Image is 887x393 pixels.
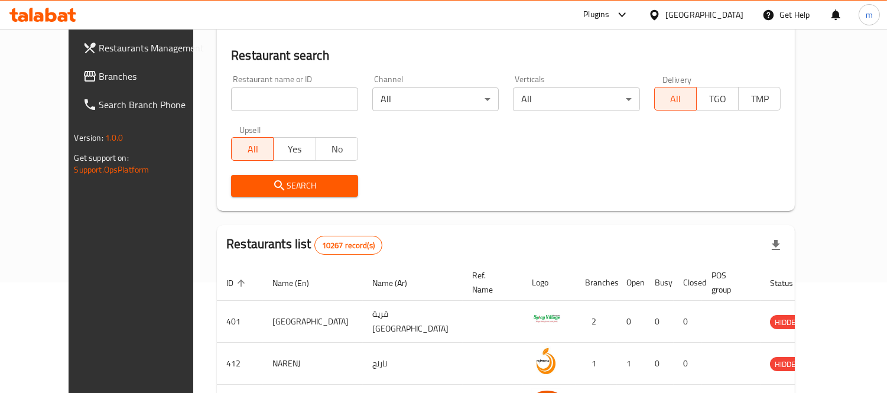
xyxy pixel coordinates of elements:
td: [GEOGRAPHIC_DATA] [263,301,363,343]
label: Upsell [239,125,261,134]
td: 1 [617,343,645,385]
div: Export file [762,231,790,259]
button: Search [231,175,358,197]
th: Open [617,265,645,301]
button: All [654,87,697,111]
th: Branches [576,265,617,301]
span: All [236,141,269,158]
td: 0 [674,343,702,385]
td: 401 [217,301,263,343]
span: POS group [711,268,746,297]
span: Branches [99,69,207,83]
span: ID [226,276,249,290]
span: No [321,141,353,158]
span: HIDDEN [770,316,805,329]
a: Branches [73,62,217,90]
td: 0 [645,343,674,385]
button: TMP [738,87,781,111]
span: Search [241,178,349,193]
span: Version: [74,130,103,145]
h2: Restaurant search [231,47,781,64]
div: Total records count [314,236,382,255]
td: NARENJ [263,343,363,385]
span: Get support on: [74,150,129,165]
td: 412 [217,343,263,385]
th: Logo [522,265,576,301]
td: قرية [GEOGRAPHIC_DATA] [363,301,463,343]
button: No [316,137,358,161]
span: HIDDEN [770,358,805,371]
td: نارنج [363,343,463,385]
th: Busy [645,265,674,301]
a: Support.OpsPlatform [74,162,150,177]
span: TGO [701,90,734,108]
span: All [659,90,692,108]
th: Closed [674,265,702,301]
span: 10267 record(s) [315,240,382,251]
span: Restaurants Management [99,41,207,55]
img: NARENJ [532,346,561,376]
span: TMP [743,90,776,108]
span: Search Branch Phone [99,98,207,112]
h2: Restaurants list [226,235,382,255]
td: 2 [576,301,617,343]
span: Name (En) [272,276,324,290]
a: Search Branch Phone [73,90,217,119]
label: Delivery [662,75,692,83]
span: Status [770,276,808,290]
div: All [513,87,640,111]
button: Yes [273,137,316,161]
button: TGO [696,87,739,111]
div: HIDDEN [770,357,805,371]
td: 1 [576,343,617,385]
span: Ref. Name [472,268,508,297]
td: 0 [617,301,645,343]
a: Restaurants Management [73,34,217,62]
span: 1.0.0 [105,130,124,145]
span: Name (Ar) [372,276,423,290]
div: HIDDEN [770,315,805,329]
span: m [866,8,873,21]
input: Search for restaurant name or ID.. [231,87,358,111]
span: Yes [278,141,311,158]
div: Plugins [583,8,609,22]
div: [GEOGRAPHIC_DATA] [665,8,743,21]
button: All [231,137,274,161]
div: All [372,87,499,111]
img: Spicy Village [532,304,561,334]
td: 0 [645,301,674,343]
td: 0 [674,301,702,343]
